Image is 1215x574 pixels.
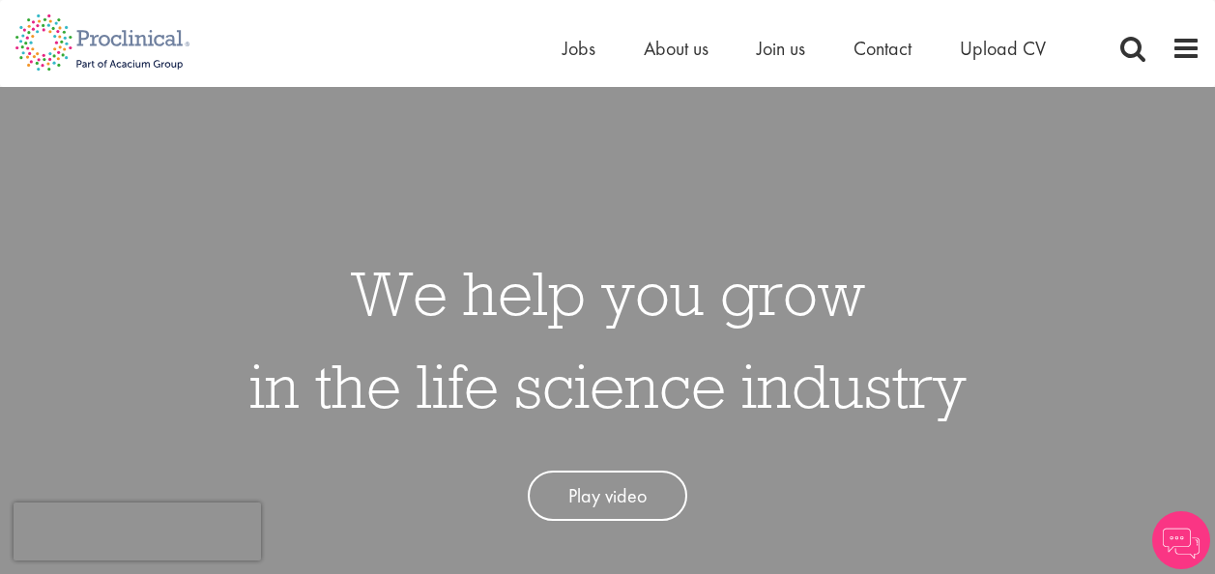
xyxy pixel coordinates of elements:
a: About us [644,36,709,61]
a: Jobs [563,36,595,61]
a: Upload CV [960,36,1046,61]
a: Play video [528,471,687,522]
img: Chatbot [1152,511,1210,569]
h1: We help you grow in the life science industry [249,246,967,432]
a: Contact [853,36,911,61]
a: Join us [757,36,805,61]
